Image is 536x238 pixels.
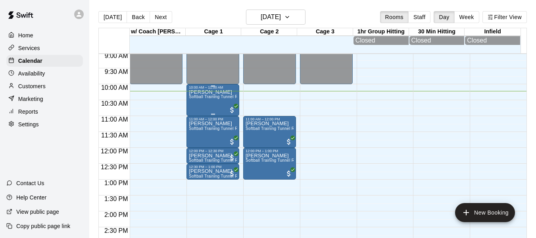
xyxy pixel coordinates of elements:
[186,148,239,164] div: 12:00 PM – 12:30 PM: Brandon Crowe
[186,28,242,36] div: Cage 1
[228,106,236,114] span: All customers have paid
[99,164,130,170] span: 12:30 PM
[411,37,463,44] div: Closed
[150,11,172,23] button: Next
[246,158,324,163] span: Softball Training Tunnel Rental (Off Peak)
[18,44,40,52] p: Services
[99,116,130,123] span: 11:00 AM
[18,31,33,39] p: Home
[353,28,409,36] div: 1hr Group Hitting
[409,28,465,36] div: 30 Min Hitting
[228,170,236,178] span: All customers have paid
[285,170,293,178] span: All customers have paid
[18,108,38,116] p: Reports
[6,42,83,54] a: Services
[103,52,130,59] span: 9:00 AM
[261,12,281,23] h6: [DATE]
[243,148,296,180] div: 12:00 PM – 1:00 PM: Angie Satterly
[6,93,83,105] a: Marketing
[18,57,42,65] p: Calendar
[130,28,186,36] div: w/ Coach [PERSON_NAME]
[102,227,130,234] span: 2:30 PM
[102,195,130,202] span: 1:30 PM
[98,11,127,23] button: [DATE]
[482,11,527,23] button: Filter View
[103,68,130,75] span: 9:30 AM
[186,116,239,148] div: 11:00 AM – 12:00 PM: Jennifer Flores
[189,174,267,178] span: Softball Training Tunnel Rental (Off Peak)
[6,68,83,79] a: Availability
[455,203,515,222] button: add
[18,120,39,128] p: Settings
[18,82,46,90] p: Customers
[186,164,239,180] div: 12:30 PM – 1:00 PM: Brandon Crowe
[355,37,407,44] div: Closed
[99,132,130,139] span: 11:30 AM
[6,29,83,41] a: Home
[434,11,454,23] button: Day
[246,149,294,153] div: 12:00 PM – 1:00 PM
[297,28,353,36] div: Cage 3
[246,10,305,25] button: [DATE]
[186,84,239,116] div: 10:00 AM – 11:00 AM: Tiana Bribiescas
[189,117,237,121] div: 11:00 AM – 12:00 PM
[6,80,83,92] a: Customers
[241,28,297,36] div: Cage 2
[246,117,294,121] div: 11:00 AM – 12:00 PM
[189,126,267,131] span: Softball Training Tunnel Rental (Off Peak)
[16,222,70,230] p: Copy public page link
[189,158,267,163] span: Softball Training Tunnel Rental (Off Peak)
[467,37,518,44] div: Closed
[102,180,130,186] span: 1:00 PM
[454,11,479,23] button: Week
[18,70,45,77] p: Availability
[243,116,296,148] div: 11:00 AM – 12:00 PM: Billy Mullarkey
[102,211,130,218] span: 2:00 PM
[16,179,44,187] p: Contact Us
[189,95,267,99] span: Softball Training Tunnel Rental (Off Peak)
[99,100,130,107] span: 10:30 AM
[380,11,409,23] button: Rooms
[465,28,521,36] div: Infield
[127,11,150,23] button: Back
[189,149,237,153] div: 12:00 PM – 12:30 PM
[189,165,237,169] div: 12:30 PM – 1:00 PM
[6,118,83,130] a: Settings
[18,95,43,103] p: Marketing
[99,84,130,91] span: 10:00 AM
[189,85,237,89] div: 10:00 AM – 11:00 AM
[228,138,236,146] span: All customers have paid
[246,126,324,131] span: Softball Training Tunnel Rental (Off Peak)
[16,193,46,201] p: Help Center
[408,11,431,23] button: Staff
[6,106,83,118] a: Reports
[99,148,130,155] span: 12:00 PM
[16,208,59,216] p: View public page
[228,154,236,162] span: All customers have paid
[6,55,83,67] a: Calendar
[285,138,293,146] span: All customers have paid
